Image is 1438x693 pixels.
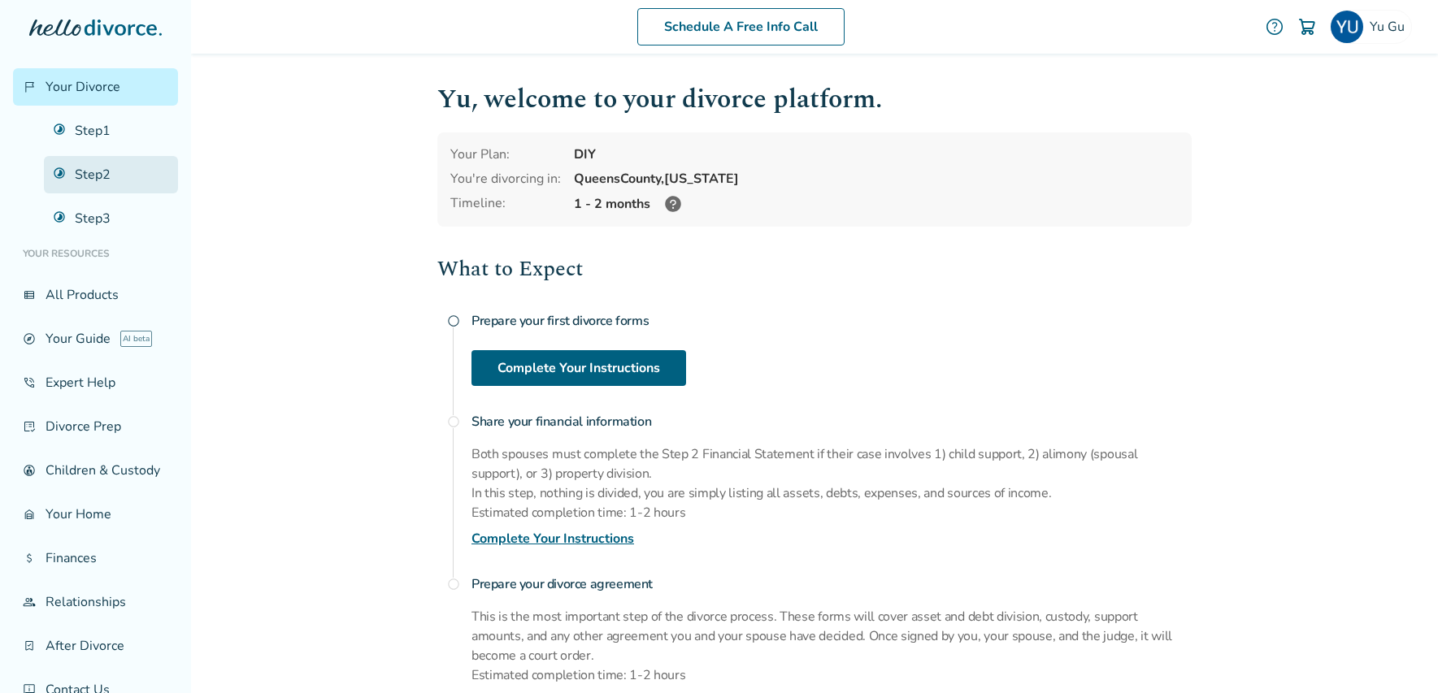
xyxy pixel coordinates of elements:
[13,364,178,401] a: phone_in_talkExpert Help
[1357,615,1438,693] iframe: Chat Widget
[23,596,36,609] span: group
[471,529,634,548] a: Complete Your Instructions
[13,237,178,270] li: Your Resources
[23,464,36,477] span: account_child
[574,194,1179,214] div: 1 - 2 months
[23,332,36,345] span: explore
[471,568,1192,600] h4: Prepare your divorce agreement
[471,444,1192,483] p: Both spouses must complete the Step 2 Financial Statement if their case involves 1) child support...
[44,112,178,149] a: Step1
[13,627,178,665] a: bookmark_checkAfter Divorce
[447,578,460,591] span: radio_button_unchecked
[1370,18,1411,36] span: Yu Gu
[13,320,178,357] a: exploreYour GuideAI beta
[13,452,178,489] a: account_childChildren & Custody
[120,331,152,347] span: AI beta
[450,194,561,214] div: Timeline:
[23,508,36,521] span: garage_home
[471,503,1192,522] p: Estimated completion time: 1-2 hours
[13,496,178,533] a: garage_homeYour Home
[1297,17,1317,37] img: Cart
[450,145,561,163] div: Your Plan:
[44,200,178,237] a: Step3
[450,170,561,188] div: You're divorcing in:
[574,145,1179,163] div: DIY
[23,639,36,652] span: bookmark_check
[471,350,686,386] a: Complete Your Instructions
[23,552,36,565] span: attach_money
[23,420,36,433] span: list_alt_check
[23,288,36,301] span: view_list
[23,80,36,93] span: flag_2
[637,8,845,45] a: Schedule A Free Info Call
[13,539,178,577] a: attach_moneyFinances
[44,156,178,193] a: Step2
[471,305,1192,337] h4: Prepare your first divorce forms
[437,80,1192,119] h1: Yu , welcome to your divorce platform.
[13,276,178,314] a: view_listAll Products
[1265,17,1284,37] a: help
[471,483,1192,503] p: In this step, nothing is divided, you are simply listing all assets, debts, expenses, and sources...
[13,68,178,106] a: flag_2Your Divorce
[471,405,1192,438] h4: Share your financial information
[13,408,178,445] a: list_alt_checkDivorce Prep
[447,314,460,327] span: radio_button_unchecked
[13,583,178,621] a: groupRelationships
[574,170,1179,188] div: Queens County, [US_STATE]
[471,665,1192,685] p: Estimated completion time: 1-2 hours
[437,253,1192,285] h2: What to Expect
[46,78,120,96] span: Your Divorce
[1331,11,1363,43] img: YU GU
[471,607,1192,665] p: This is the most important step of the divorce process. These forms will cover asset and debt div...
[23,376,36,389] span: phone_in_talk
[447,415,460,428] span: radio_button_unchecked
